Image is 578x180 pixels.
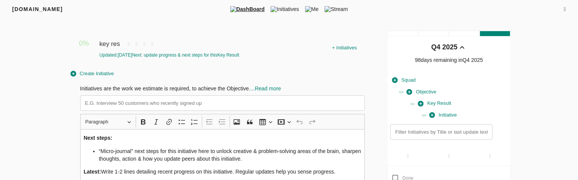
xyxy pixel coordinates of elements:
[80,95,365,111] input: E.G. Interview 50 customers who recently signed up
[69,68,116,80] button: Create Initiative
[250,85,281,92] span: ...Read more
[429,111,457,120] span: Initiative
[82,116,134,128] button: Paragraph
[80,114,365,129] div: Editor toolbar
[416,98,453,109] button: Key Result
[321,5,351,13] span: Stream
[431,43,458,52] div: Q4 2025
[428,109,459,121] button: Initiative
[325,6,331,12] img: stream.png
[99,32,122,49] span: key res
[12,6,63,12] span: [DOMAIN_NAME]
[99,52,330,58] div: Updated: [DATE] Next: update progress & next steps for this Key Result
[390,74,418,86] button: Squad
[84,135,112,141] strong: Next steps:
[227,5,268,13] span: DashBoard
[80,85,365,92] div: Initiatives are the work we estimate is required, to achieve the Objective.
[302,5,321,13] span: Me
[330,42,359,54] div: + Initiatives
[85,117,125,126] span: Paragraph
[407,88,436,96] span: Objective
[230,6,236,12] img: dashboard.png
[415,57,483,63] span: 98 days remaining in Q4 2025
[418,99,451,108] span: Key Result
[99,147,361,163] li: “Micro-journal” next steps for this initiative here to unlock creative & problem-solving areas of...
[405,86,438,98] button: Objective
[392,76,416,85] span: Squad
[79,39,89,47] span: 0 %
[305,6,311,12] img: me.png
[271,6,277,12] img: tic.png
[84,168,361,175] p: Write 1-2 lines detailing recent progress on this initiative. Regular updates help you sense prog...
[84,169,101,175] strong: Latest:
[71,69,114,78] span: Create Initiative
[390,124,492,140] input: Filter Initiatives by Title or last update text
[268,5,302,13] span: Initiatives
